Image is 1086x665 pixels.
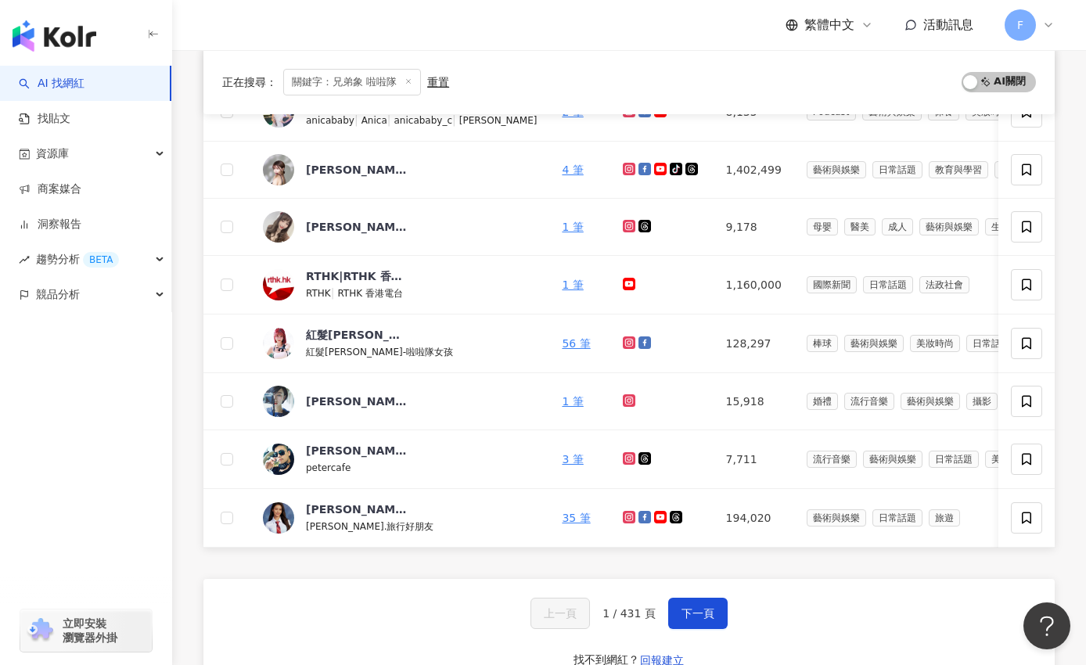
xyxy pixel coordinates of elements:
div: [PERSON_NAME] [306,394,408,409]
img: logo [13,20,96,52]
button: 上一頁 [530,598,590,629]
span: RTHK 香港電台 [337,288,403,299]
img: KOL Avatar [263,386,294,417]
div: [PERSON_NAME] [PERSON_NAME] [306,162,408,178]
td: 9,178 [714,199,794,256]
a: KOL AvatarRTHK|RTHK 香港電台RTHK|RTHK 香港電台 [263,268,537,301]
span: 趨勢分析 [36,242,119,277]
span: 藝術與娛樂 [863,451,922,468]
span: 藝術與娛樂 [901,393,960,410]
a: KOL Avatar[PERSON_NAME] [PERSON_NAME] [263,154,537,185]
td: 15,918 [714,373,794,430]
img: KOL Avatar [263,444,294,475]
span: 正在搜尋 ： [222,76,277,88]
span: 國際新聞 [807,276,857,293]
div: [PERSON_NAME]➰[PERSON_NAME]?? [306,219,408,235]
span: F [1017,16,1023,34]
img: KOL Avatar [263,328,294,359]
span: 競品分析 [36,277,80,312]
a: KOL Avatar[PERSON_NAME]➰[PERSON_NAME]?? [263,211,537,243]
span: 流行音樂 [844,393,894,410]
span: | [387,113,394,126]
div: 重置 [427,76,449,88]
a: 找貼文 [19,111,70,127]
span: 關鍵字：兄弟象 啦啦隊 [283,69,421,95]
span: | [331,286,338,299]
span: 母嬰 [807,218,838,235]
a: 4 筆 [562,164,583,176]
a: 1 筆 [562,395,583,408]
img: chrome extension [25,618,56,643]
span: 1 / 431 頁 [602,607,656,620]
a: KOL Avatar[PERSON_NAME]petercafe [263,443,537,476]
span: 婚禮 [807,393,838,410]
button: 下一頁 [668,598,728,629]
span: 成人 [882,218,913,235]
span: anicababy_c [394,115,452,126]
a: KOL Avatar[PERSON_NAME][PERSON_NAME].旅行好朋友 [263,501,537,534]
td: 128,297 [714,315,794,373]
span: rise [19,254,30,265]
span: 美食 [994,161,1026,178]
span: | [354,113,361,126]
a: 56 筆 [562,337,590,350]
a: 1 筆 [562,279,583,291]
img: KOL Avatar [263,211,294,243]
span: 紅髮[PERSON_NAME]-啦啦隊女孩 [306,347,453,358]
div: [PERSON_NAME] [306,501,408,517]
td: 7,711 [714,430,794,489]
div: [PERSON_NAME] [306,443,408,458]
span: 藝術與娛樂 [807,161,866,178]
span: [PERSON_NAME] [459,115,538,126]
span: 法政社會 [919,276,969,293]
span: 日常話題 [872,509,922,527]
span: 日常話題 [966,335,1016,352]
span: 生活風格 [985,218,1035,235]
span: 旅遊 [929,509,960,527]
span: RTHK [306,288,331,299]
span: [PERSON_NAME].旅行好朋友 [306,521,434,532]
div: BETA [83,252,119,268]
img: KOL Avatar [263,269,294,300]
span: 棒球 [807,335,838,352]
span: petercafe [306,462,351,473]
span: 醫美 [844,218,876,235]
a: chrome extension立即安裝 瀏覽器外掛 [20,609,152,652]
span: 藝術與娛樂 [844,335,904,352]
td: 1,402,499 [714,142,794,199]
span: | [452,113,459,126]
span: 教育與學習 [929,161,988,178]
div: 紅髮[PERSON_NAME]💕SZU TING⭐️ アンナ🌟 [306,327,408,343]
img: KOL Avatar [263,502,294,534]
span: 攝影 [966,393,998,410]
span: 立即安裝 瀏覽器外掛 [63,616,117,645]
span: 美食 [985,451,1016,468]
span: 下一頁 [681,607,714,620]
td: 1,160,000 [714,256,794,315]
span: 活動訊息 [923,17,973,32]
a: 商案媒合 [19,182,81,197]
span: 流行音樂 [807,451,857,468]
span: Anica [361,115,387,126]
a: KOL Avatar[PERSON_NAME] [263,386,537,417]
a: 洞察報告 [19,217,81,232]
span: 資源庫 [36,136,69,171]
a: 3 筆 [562,453,583,465]
span: anicababy [306,115,354,126]
a: searchAI 找網紅 [19,76,85,92]
img: KOL Avatar [263,154,294,185]
span: 繁體中文 [804,16,854,34]
iframe: Help Scout Beacon - Open [1023,602,1070,649]
span: 日常話題 [872,161,922,178]
span: 藝術與娛樂 [919,218,979,235]
a: KOL Avatar紅髮[PERSON_NAME]💕SZU TING⭐️ アンナ🌟紅髮[PERSON_NAME]-啦啦隊女孩 [263,327,537,360]
td: 194,020 [714,489,794,548]
span: 日常話題 [929,451,979,468]
span: 日常話題 [863,276,913,293]
span: 藝術與娛樂 [807,509,866,527]
span: 美妝時尚 [910,335,960,352]
div: RTHK|RTHK 香港電台 [306,268,408,284]
a: 2 筆 [562,106,583,118]
a: 1 筆 [562,221,583,233]
a: 35 筆 [562,512,590,524]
